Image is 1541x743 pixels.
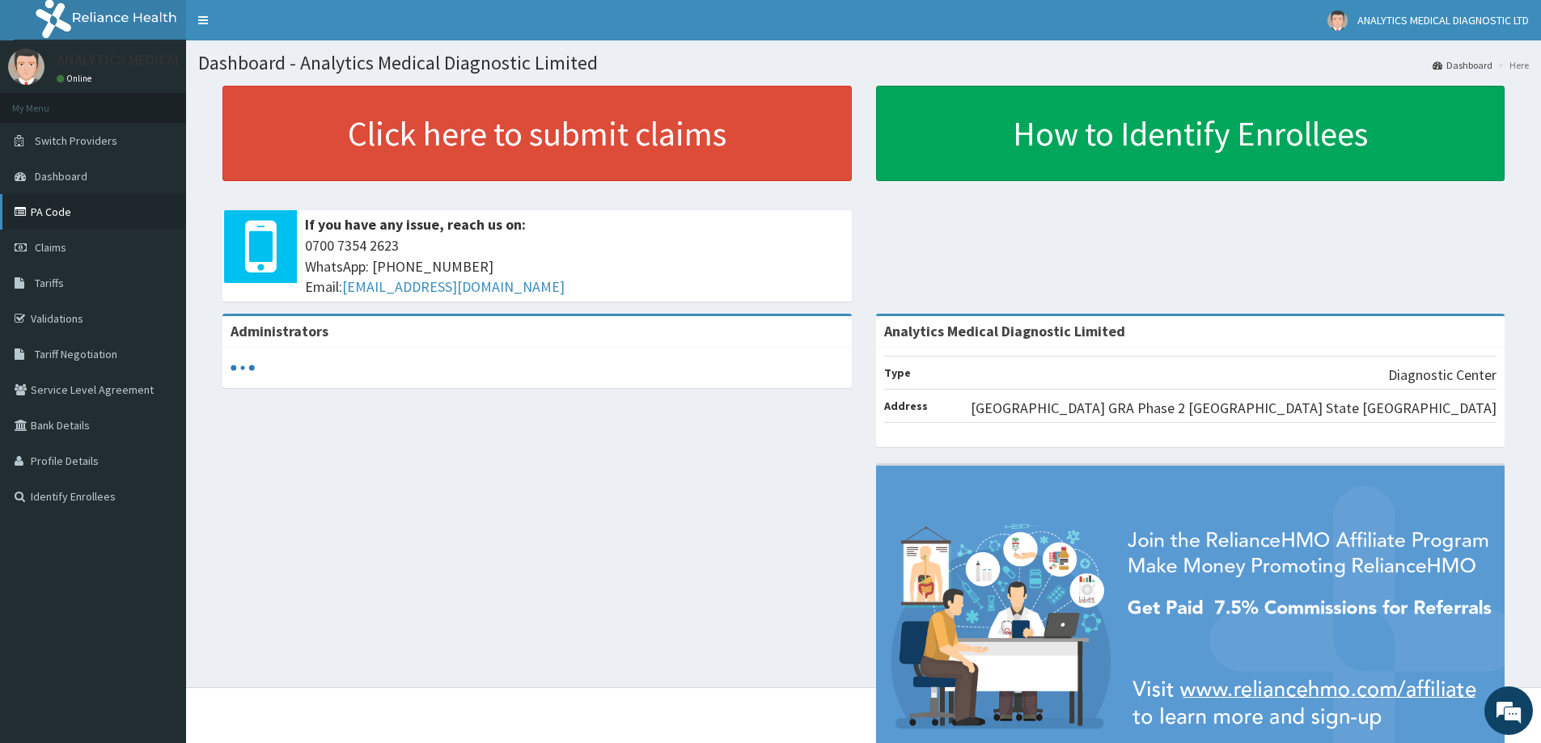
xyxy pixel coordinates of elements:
[57,73,95,84] a: Online
[884,399,928,413] b: Address
[1433,58,1492,72] a: Dashboard
[884,322,1125,340] strong: Analytics Medical Diagnostic Limited
[35,347,117,361] span: Tariff Negotiation
[1388,365,1497,386] p: Diagnostic Center
[231,356,255,380] svg: audio-loading
[305,215,526,234] b: If you have any issue, reach us on:
[305,235,844,298] span: 0700 7354 2623 WhatsApp: [PHONE_NUMBER] Email:
[231,322,328,340] b: Administrators
[8,49,44,85] img: User Image
[1327,11,1348,31] img: User Image
[35,133,117,148] span: Switch Providers
[35,169,87,184] span: Dashboard
[35,276,64,290] span: Tariffs
[198,53,1529,74] h1: Dashboard - Analytics Medical Diagnostic Limited
[876,86,1505,181] a: How to Identify Enrollees
[1357,13,1529,27] span: ANALYTICS MEDICAL DIAGNOSTIC LTD
[1494,58,1529,72] li: Here
[222,86,852,181] a: Click here to submit claims
[57,53,290,67] p: ANALYTICS MEDICAL DIAGNOSTIC LTD
[971,398,1497,419] p: [GEOGRAPHIC_DATA] GRA Phase 2 [GEOGRAPHIC_DATA] State [GEOGRAPHIC_DATA]
[342,277,565,296] a: [EMAIL_ADDRESS][DOMAIN_NAME]
[884,365,911,380] b: Type
[35,240,66,255] span: Claims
